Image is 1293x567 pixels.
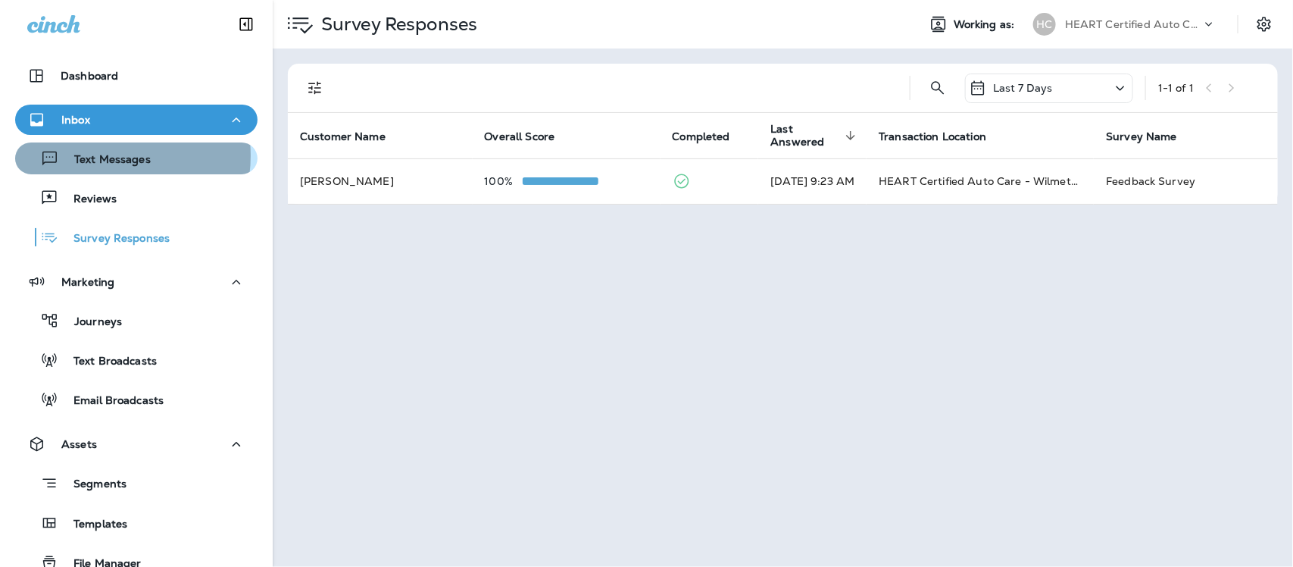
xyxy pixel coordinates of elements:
button: Marketing [15,267,258,297]
span: Customer Name [300,130,405,143]
p: Marketing [61,276,114,288]
button: Assets [15,429,258,459]
span: Transaction Location [879,130,986,143]
p: Email Broadcasts [58,394,164,409]
button: Text Messages [15,143,258,174]
span: Overall Score [485,130,575,143]
p: 100% [485,175,523,187]
td: Feedback Survey [1094,158,1278,204]
p: Segments [58,478,126,493]
p: HEART Certified Auto Care [1065,18,1201,30]
td: [PERSON_NAME] [288,158,473,204]
p: Last 7 Days [993,82,1053,94]
span: Completed [673,130,750,143]
p: Survey Responses [58,232,170,246]
p: Inbox [61,114,90,126]
p: Templates [58,518,127,532]
span: Survey Name [1106,130,1177,143]
p: Survey Responses [315,13,477,36]
p: Assets [61,438,97,450]
span: Last Answered [770,123,860,149]
p: Text Messages [59,153,151,168]
td: HEART Certified Auto Care - Wilmette [867,158,1094,204]
button: Journeys [15,305,258,337]
span: Working as: [954,18,1018,31]
span: Overall Score [485,130,555,143]
span: Completed [673,130,730,143]
span: Customer Name [300,130,386,143]
span: Transaction Location [879,130,1006,143]
button: Dashboard [15,61,258,91]
button: Inbox [15,105,258,135]
button: Email Broadcasts [15,384,258,415]
button: Survey Responses [15,221,258,253]
button: Text Broadcasts [15,344,258,376]
button: Templates [15,507,258,539]
button: Reviews [15,182,258,214]
button: Segments [15,467,258,500]
p: Text Broadcasts [58,355,157,369]
p: Journeys [59,315,122,330]
span: Last Answered [770,123,841,149]
div: HC [1033,13,1056,36]
button: Collapse Sidebar [225,9,267,39]
button: Settings [1251,11,1278,38]
span: Survey Name [1106,130,1197,143]
td: [DATE] 9:23 AM [758,158,867,204]
button: Filters [300,73,330,103]
p: Dashboard [61,70,118,82]
p: Reviews [58,193,117,207]
button: Search Survey Responses [923,73,953,103]
div: 1 - 1 of 1 [1158,82,1194,94]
